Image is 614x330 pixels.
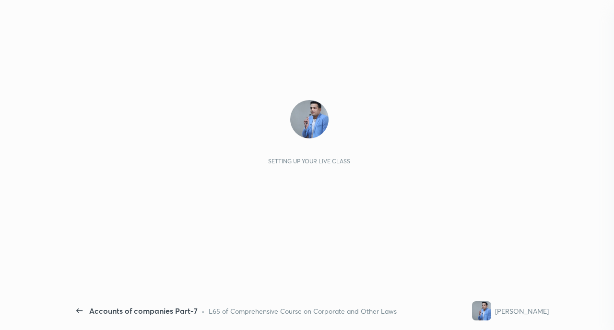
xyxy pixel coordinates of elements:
div: • [201,306,205,316]
div: [PERSON_NAME] [495,306,549,316]
img: 5a270568c3c64797abd277386626bc37.jpg [290,100,329,138]
div: Setting up your live class [268,158,350,165]
div: L65 of Comprehensive Course on Corporate and Other Laws [209,306,397,316]
img: 5a270568c3c64797abd277386626bc37.jpg [472,301,491,320]
div: Accounts of companies Part-7 [89,305,198,317]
